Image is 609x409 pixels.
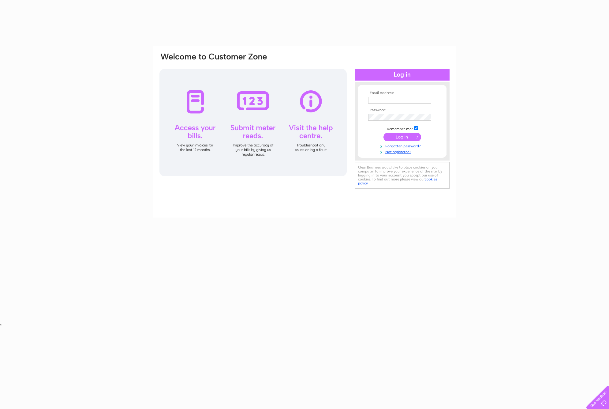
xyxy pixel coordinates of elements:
[358,177,437,185] a: cookies policy
[355,162,450,189] div: Clear Business would like to place cookies on your computer to improve your experience of the sit...
[368,143,438,149] a: Forgotten password?
[383,133,421,141] input: Submit
[367,91,438,95] th: Email Address:
[367,125,438,131] td: Remember me?
[368,149,438,154] a: Not registered?
[367,108,438,112] th: Password:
